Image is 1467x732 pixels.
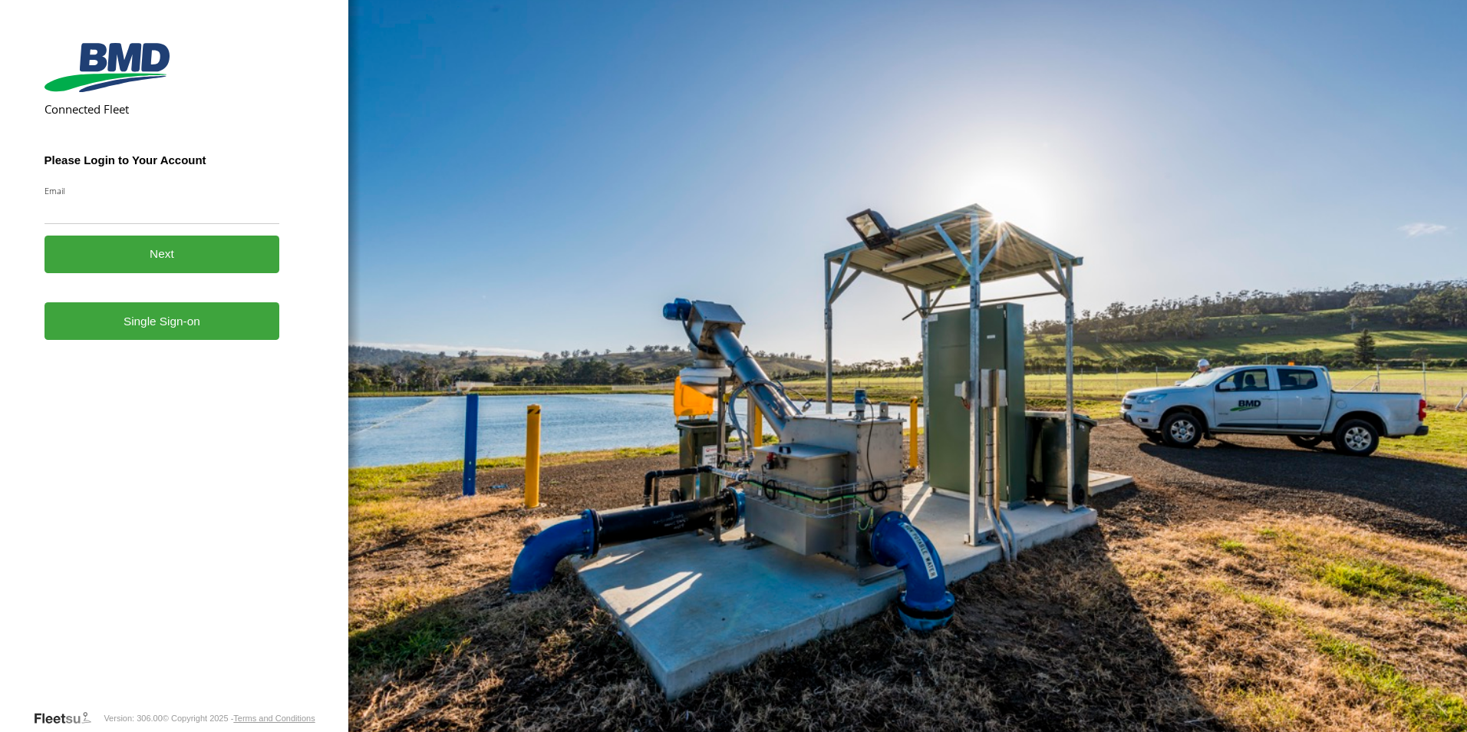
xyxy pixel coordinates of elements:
label: Email [45,185,280,196]
a: Terms and Conditions [233,714,315,723]
div: © Copyright 2025 - [163,714,315,723]
a: Visit our Website [33,711,104,726]
button: Next [45,236,280,273]
h3: Please Login to Your Account [45,153,280,167]
img: BMD [45,43,170,92]
h2: Connected Fleet [45,101,280,117]
a: Single Sign-on [45,302,280,340]
div: Version: 306.00 [104,714,162,723]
